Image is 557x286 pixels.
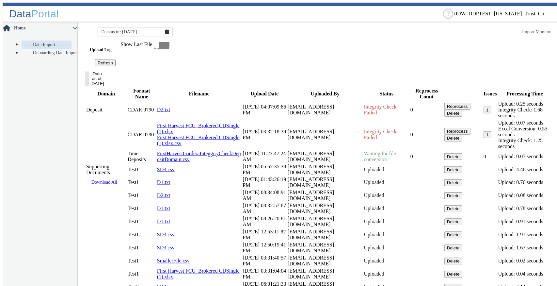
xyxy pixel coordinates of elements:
[157,180,170,185] a: D1.txt
[364,88,409,100] th: Status
[127,216,156,228] td: Test1
[364,206,384,211] span: Uploaded
[444,258,462,265] button: Delete
[22,41,72,49] a: Data Import
[364,104,397,115] span: Integrity Check Failed
[243,101,287,119] td: [DATE] 04:07:09:86 PM
[444,245,462,252] button: Delete
[85,72,89,86] button: Data as of: [DATE]
[410,150,443,163] td: 0
[364,245,384,251] span: Uploaded
[364,271,384,277] span: Uploaded
[287,150,363,163] td: [EMAIL_ADDRESS][DOMAIN_NAME]
[243,242,287,254] td: [DATE] 12:50:19:41 PM
[498,138,551,149] div: Integrity Check: 1.25 seconds
[287,88,363,100] th: Uploaded By
[127,242,156,254] td: Test1
[127,268,156,280] td: Test1
[498,120,551,126] div: Upload: 0.07 seconds
[444,128,470,135] button: Reprocess
[127,255,156,267] td: Test1
[498,219,551,225] div: Upload: 0.91 seconds
[157,206,170,211] a: D1.txt
[444,271,462,278] button: Delete
[443,8,454,19] div: Help
[364,151,396,162] span: Waiting for file conversion
[101,29,137,35] span: Data as of: [DATE]
[86,101,127,119] td: Deposit
[287,229,363,241] td: [EMAIL_ADDRESS][DOMAIN_NAME]
[157,123,240,134] a: First Harvest FCU_Brokered CDSingle (1).xlsx
[243,229,287,241] td: [DATE] 12:53:11:82 PM
[157,167,175,172] a: SD3.csv
[3,22,77,34] p-accordion-header: Home
[410,88,443,100] th: Reprocess Count
[22,49,72,57] a: Onboarding Data Import
[364,232,384,238] span: Uploaded
[243,268,287,280] td: [DATE] 03:31:04:04 PM
[287,216,363,228] td: [EMAIL_ADDRESS][DOMAIN_NAME]
[498,167,551,173] div: Upload: 4.46 seconds
[444,135,462,142] button: Delete
[287,242,363,254] td: [EMAIL_ADDRESS][DOMAIN_NAME]
[483,150,497,163] td: 0
[157,245,175,251] a: SD3.csv
[121,40,169,49] label: Show Last File
[86,163,127,176] td: Supporting Documents
[243,190,287,202] td: [DATE] 08:34:08:91 AM
[287,163,363,176] td: [EMAIL_ADDRESS][DOMAIN_NAME]
[243,177,287,189] td: [DATE] 01:43:26:19 PM
[522,29,551,34] a: This is available for Darling Employees only
[157,232,175,238] a: SD3.csv
[90,47,121,52] h5: Upload Log
[498,126,551,138] div: Excel Conversion: 0.55 seconds
[454,11,551,17] ng-select: DDW_DDPTEST_Washington_Trust_Co
[287,101,363,119] td: [EMAIL_ADDRESS][DOMAIN_NAME]
[364,129,397,140] span: Integrity Check Failed
[13,25,72,31] span: Home
[364,219,384,225] span: Uploaded
[90,72,104,86] div: Data as of: [DATE]
[498,88,552,100] th: Processing Time
[121,40,169,66] app-toggle-switch: Enable this to show only the last file loaded
[86,177,122,188] a: Download All
[157,219,170,225] a: D1.txt
[287,190,363,202] td: [EMAIL_ADDRESS][DOMAIN_NAME]
[243,88,287,100] th: Upload Date
[157,88,242,100] th: Filename
[243,120,287,150] td: [DATE] 03:32:18:39 PM
[498,232,551,238] div: Upload: 1.91 seconds
[364,180,384,185] span: Uploaded
[364,193,384,198] span: Uploaded
[444,179,462,186] button: Delete
[127,163,156,176] td: Test1
[444,166,462,173] button: Delete
[410,120,443,150] td: 0
[127,177,156,189] td: Test1
[157,258,190,264] a: SmallerFile.csv
[9,8,31,20] span: Data
[127,150,156,163] td: Time Deposits
[498,258,551,264] div: Upload: 0.02 seconds
[157,107,170,112] a: D2.txt
[483,88,497,100] th: Issues
[3,34,77,63] p-accordion-content: Home
[444,110,462,117] button: Delete
[444,206,462,212] button: Delete
[157,268,240,280] a: First Harvest FCU_Brokered CDSingle (1).xlsx
[127,101,156,119] td: CDAR 0790
[243,255,287,267] td: [DATE] 03:31:40:57 PM
[498,154,551,160] div: Upload: 0.07 seconds
[498,101,551,107] div: Upload: 0.25 seconds
[444,193,462,199] button: Delete
[444,103,470,110] button: Reprocess
[287,203,363,215] td: [EMAIL_ADDRESS][DOMAIN_NAME]
[127,120,156,150] td: CDAR 0790
[498,107,551,119] div: Integrity Check: 1.68 seconds
[484,107,491,113] button: 1
[287,268,363,280] td: [EMAIL_ADDRESS][DOMAIN_NAME]
[498,271,551,277] div: Upload: 0.04 seconds
[243,163,287,176] td: [DATE] 05:57:35:38 PM
[86,88,127,100] th: Domain
[287,177,363,189] td: [EMAIL_ADDRESS][DOMAIN_NAME]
